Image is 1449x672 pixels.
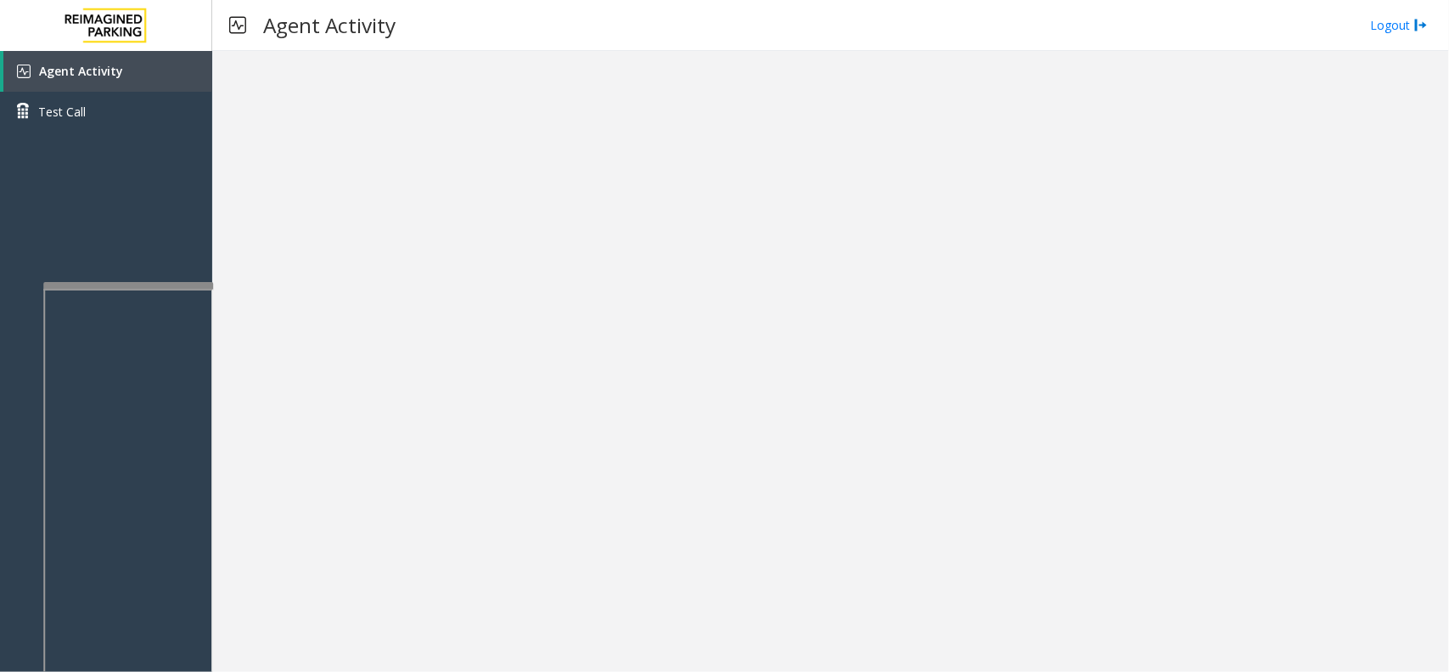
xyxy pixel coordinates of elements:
[1370,16,1428,34] a: Logout
[255,4,404,46] h3: Agent Activity
[38,103,86,121] span: Test Call
[17,65,31,78] img: 'icon'
[229,4,246,46] img: pageIcon
[1414,16,1428,34] img: logout
[3,51,212,92] a: Agent Activity
[39,63,123,79] span: Agent Activity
